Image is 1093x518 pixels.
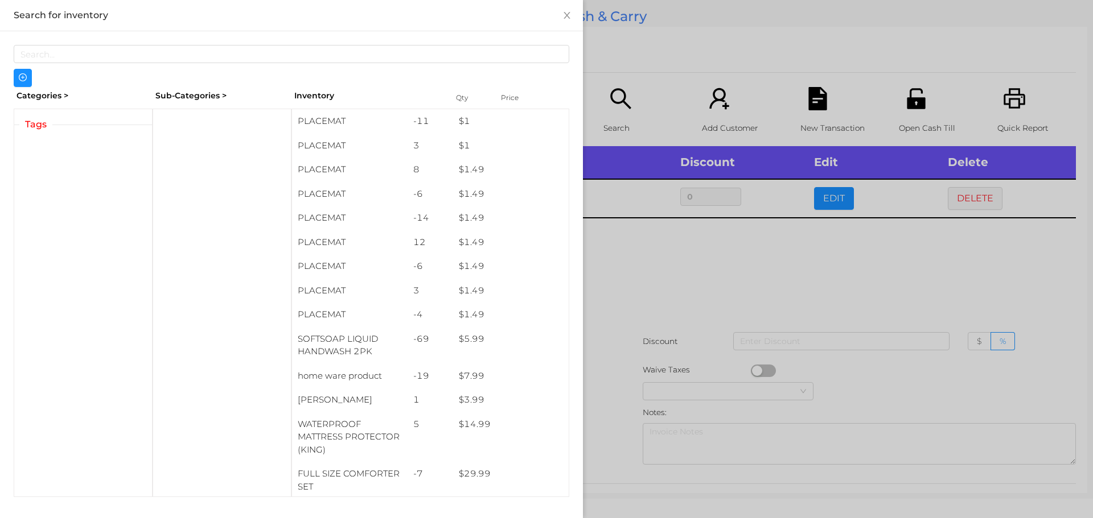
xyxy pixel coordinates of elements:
[408,254,454,279] div: -6
[408,302,454,327] div: -4
[292,206,408,230] div: PLACEMAT
[19,118,52,131] span: Tags
[453,388,569,412] div: $ 3.99
[292,158,408,182] div: PLACEMAT
[292,388,408,412] div: [PERSON_NAME]
[408,134,454,158] div: 3
[453,158,569,182] div: $ 1.49
[292,462,408,499] div: FULL SIZE COMFORTER SET
[14,45,569,63] input: Search...
[453,412,569,437] div: $ 14.99
[294,90,442,102] div: Inventory
[408,388,454,412] div: 1
[292,327,408,364] div: SOFTSOAP LIQUID HANDWASH 2PK
[292,134,408,158] div: PLACEMAT
[153,87,291,105] div: Sub-Categories >
[453,327,569,351] div: $ 5.99
[408,109,454,134] div: -11
[14,9,569,22] div: Search for inventory
[453,109,569,134] div: $ 1
[453,182,569,206] div: $ 1.49
[292,230,408,255] div: PLACEMAT
[408,327,454,351] div: -69
[453,462,569,486] div: $ 29.99
[292,302,408,327] div: PLACEMAT
[453,134,569,158] div: $ 1
[453,302,569,327] div: $ 1.49
[14,87,153,105] div: Categories >
[408,279,454,303] div: 3
[292,364,408,388] div: home ware product
[408,206,454,230] div: -14
[453,279,569,303] div: $ 1.49
[408,182,454,206] div: -6
[408,158,454,182] div: 8
[292,182,408,206] div: PLACEMAT
[453,254,569,279] div: $ 1.49
[408,462,454,486] div: -7
[408,412,454,437] div: 5
[292,254,408,279] div: PLACEMAT
[453,364,569,388] div: $ 7.99
[498,90,544,106] div: Price
[292,279,408,303] div: PLACEMAT
[408,230,454,255] div: 12
[14,69,32,87] button: icon: plus-circle
[292,412,408,462] div: WATERPROOF MATTRESS PROTECTOR (KING)
[292,109,408,134] div: PLACEMAT
[562,11,572,20] i: icon: close
[453,90,487,106] div: Qty
[453,230,569,255] div: $ 1.49
[408,364,454,388] div: -19
[453,206,569,230] div: $ 1.49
